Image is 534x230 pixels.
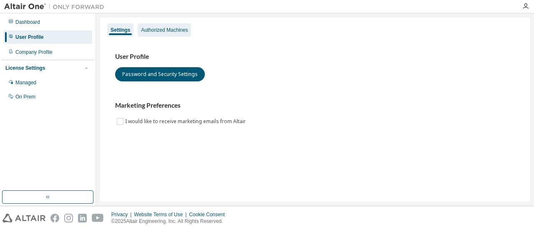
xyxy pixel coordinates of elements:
[111,218,230,225] p: © 2025 Altair Engineering, Inc. All Rights Reserved.
[3,214,45,222] img: altair_logo.svg
[125,116,247,126] label: I would like to receive marketing emails from Altair
[15,79,36,86] div: Managed
[15,94,35,100] div: On Prem
[4,3,108,11] img: Altair One
[15,34,43,40] div: User Profile
[111,211,134,218] div: Privacy
[115,53,515,61] h3: User Profile
[141,27,188,33] div: Authorized Machines
[115,67,205,81] button: Password and Security Settings
[78,214,87,222] img: linkedin.svg
[115,101,515,110] h3: Marketing Preferences
[189,211,229,218] div: Cookie Consent
[50,214,59,222] img: facebook.svg
[15,19,40,25] div: Dashboard
[15,49,53,56] div: Company Profile
[64,214,73,222] img: instagram.svg
[134,211,189,218] div: Website Terms of Use
[92,214,104,222] img: youtube.svg
[111,27,130,33] div: Settings
[5,65,45,71] div: License Settings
